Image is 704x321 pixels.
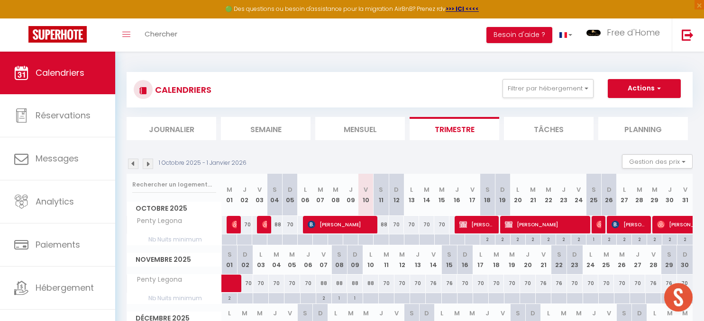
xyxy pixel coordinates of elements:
abbr: L [304,185,307,194]
abbr: L [259,250,262,259]
th: 13 [404,174,419,216]
div: 70 [404,216,419,233]
abbr: D [243,250,247,259]
span: Nb Nuits minimum [127,234,221,245]
abbr: M [424,185,430,194]
abbr: S [303,309,307,318]
button: Filtrer par hébergement [503,79,594,98]
abbr: S [228,250,232,259]
span: [PERSON_NAME] [612,215,647,233]
span: Penty Legona [128,275,184,285]
th: 07 [316,245,331,274]
abbr: J [455,185,459,194]
button: Gestion des prix [622,154,693,169]
div: 2 [480,234,495,243]
h3: CALENDRIERS [153,79,211,100]
div: 70 [284,275,300,292]
div: 88 [331,275,347,292]
div: 88 [374,216,389,233]
th: 15 [434,174,449,216]
th: 07 [313,174,328,216]
div: 70 [394,275,410,292]
span: Analytics [36,196,74,207]
div: 76 [441,275,457,292]
span: Calendriers [36,67,84,79]
abbr: V [541,250,546,259]
th: 06 [298,174,313,216]
abbr: S [379,185,383,194]
abbr: L [623,185,626,194]
div: 2 [511,234,525,243]
span: Hébergement [36,282,94,294]
abbr: S [516,309,520,318]
abbr: M [667,309,673,318]
abbr: M [509,250,515,259]
li: Journalier [127,117,216,140]
div: 70 [379,275,394,292]
th: 09 [347,245,363,274]
th: 03 [253,245,269,274]
abbr: M [652,185,658,194]
div: 2 [495,234,510,243]
th: 29 [647,174,662,216]
span: [PERSON_NAME] [308,215,374,233]
div: 70 [473,275,488,292]
div: 70 [630,275,645,292]
th: 20 [520,245,536,274]
span: Messages [36,152,79,164]
img: logout [682,29,694,41]
li: Trimestre [410,117,499,140]
abbr: J [349,185,353,194]
th: 30 [662,174,677,216]
div: 88 [347,275,363,292]
div: 70 [457,275,473,292]
abbr: J [485,309,489,318]
th: 14 [426,245,441,274]
th: 16 [449,174,465,216]
abbr: L [516,185,519,194]
abbr: D [424,309,429,318]
th: 23 [567,245,583,274]
abbr: M [469,309,475,318]
th: 21 [536,245,551,274]
abbr: J [273,309,277,318]
abbr: V [321,250,326,259]
div: 76 [426,275,441,292]
th: 17 [465,174,480,216]
div: 2 [571,234,586,243]
div: 70 [300,275,316,292]
abbr: V [257,185,262,194]
div: 70 [677,275,693,292]
abbr: V [364,185,368,194]
abbr: D [288,185,293,194]
img: Super Booking [28,26,87,43]
abbr: M [274,250,279,259]
abbr: J [379,309,383,318]
th: 24 [583,245,598,274]
div: 2 [556,234,571,243]
abbr: L [479,250,482,259]
abbr: S [447,250,451,259]
abbr: L [410,185,413,194]
abbr: S [592,185,596,194]
button: Actions [608,79,681,98]
abbr: J [636,250,640,259]
div: 88 [267,216,283,233]
th: 08 [331,245,347,274]
abbr: M [561,309,567,318]
abbr: S [557,250,561,259]
div: 70 [410,275,426,292]
abbr: M [399,250,405,259]
th: 26 [602,174,617,216]
th: 31 [677,174,693,216]
abbr: M [257,309,263,318]
abbr: V [576,185,581,194]
span: [PERSON_NAME] [459,215,495,233]
th: 08 [328,174,343,216]
abbr: L [440,309,443,318]
abbr: M [363,309,369,318]
abbr: M [494,250,499,259]
abbr: S [485,185,490,194]
th: 06 [300,245,316,274]
div: 70 [583,275,598,292]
